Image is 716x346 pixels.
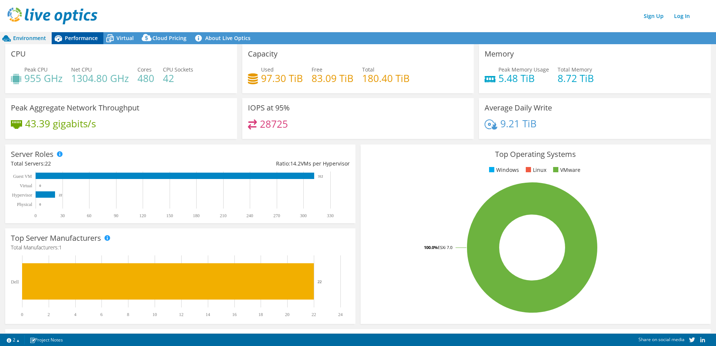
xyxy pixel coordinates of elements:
text: Hypervisor [12,192,32,198]
text: Dell [11,279,19,285]
h4: 480 [137,74,154,82]
a: 2 [1,335,25,345]
h3: CPU [11,50,26,58]
h4: 1304.80 GHz [71,74,129,82]
text: 120 [139,213,146,218]
h3: Capacity [248,50,277,58]
text: 240 [246,213,253,218]
text: 150 [166,213,173,218]
text: 270 [273,213,280,218]
text: 330 [327,213,334,218]
span: Used [261,66,274,73]
div: Total Servers: [11,160,180,168]
div: Ratio: VMs per Hypervisor [180,160,349,168]
span: CPU Sockets [163,66,193,73]
h4: Total Manufacturers: [11,243,350,252]
h3: Top Operating Systems [366,150,705,158]
span: 1 [59,244,62,251]
h4: 180.40 TiB [362,74,410,82]
a: About Live Optics [192,32,256,44]
text: Virtual [20,183,33,188]
h3: IOPS at 95% [248,104,290,112]
span: Cores [137,66,152,73]
h4: 42 [163,74,193,82]
h3: Top Server Manufacturers [11,234,101,242]
text: 22 [318,279,322,284]
text: 8 [127,312,129,317]
text: 90 [114,213,118,218]
text: 22 [312,312,316,317]
text: 10 [152,312,157,317]
text: 60 [87,213,91,218]
h4: 97.30 TiB [261,74,303,82]
text: 300 [300,213,307,218]
h4: 28725 [260,120,288,128]
span: 14.2 [290,160,301,167]
tspan: 100.0% [424,245,438,250]
text: 22 [59,193,62,197]
h4: 9.21 TiB [500,119,537,128]
a: Log In [670,10,694,21]
a: Project Notes [24,335,68,345]
tspan: ESXi 7.0 [438,245,452,250]
span: Peak CPU [24,66,48,73]
li: Windows [487,166,519,174]
a: Sign Up [640,10,667,21]
span: Virtual [116,34,134,42]
h3: Memory [485,50,514,58]
text: 0 [39,184,41,188]
text: Physical [17,202,32,207]
text: 30 [60,213,65,218]
span: Net CPU [71,66,92,73]
h4: 5.48 TiB [498,74,549,82]
span: 22 [45,160,51,167]
li: Linux [524,166,546,174]
h3: Server Roles [11,150,54,158]
text: 18 [258,312,263,317]
span: Share on social media [638,336,685,343]
span: Cloud Pricing [152,34,186,42]
text: 0 [21,312,23,317]
span: Environment [13,34,46,42]
text: 0 [39,203,41,206]
h4: 955 GHz [24,74,63,82]
text: 20 [285,312,289,317]
h4: 8.72 TiB [558,74,594,82]
text: 180 [193,213,200,218]
h4: 43.39 gigabits/s [25,119,96,128]
h4: 83.09 TiB [312,74,354,82]
img: live_optics_svg.svg [7,7,97,24]
text: 24 [338,312,343,317]
text: 14 [206,312,210,317]
h3: Peak Aggregate Network Throughput [11,104,139,112]
li: VMware [551,166,580,174]
text: 210 [220,213,227,218]
h3: Average Daily Write [485,104,552,112]
span: Free [312,66,322,73]
span: Peak Memory Usage [498,66,549,73]
text: 4 [74,312,76,317]
text: 16 [232,312,237,317]
text: 2 [48,312,50,317]
span: Performance [65,34,98,42]
span: Total [362,66,374,73]
text: 312 [318,174,323,178]
span: Total Memory [558,66,592,73]
text: 6 [100,312,103,317]
text: Guest VM [13,174,32,179]
text: 12 [179,312,183,317]
text: 0 [34,213,37,218]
